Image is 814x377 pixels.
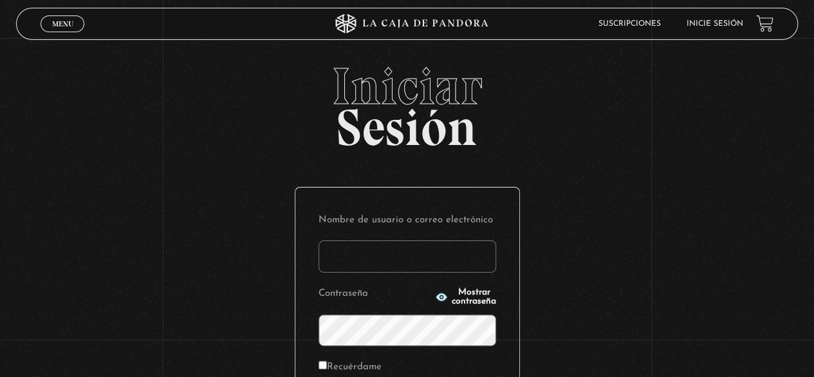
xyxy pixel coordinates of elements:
span: Mostrar contraseña [452,288,496,306]
h2: Sesión [16,61,797,143]
a: View your shopping cart [756,15,773,32]
input: Recuérdame [319,361,327,369]
span: Menu [52,20,73,28]
label: Nombre de usuario o correo electrónico [319,211,496,231]
a: Suscripciones [598,20,661,28]
button: Mostrar contraseña [435,288,496,306]
span: Cerrar [48,30,78,39]
span: Iniciar [16,61,797,112]
a: Inicie sesión [687,20,743,28]
label: Contraseña [319,284,432,304]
